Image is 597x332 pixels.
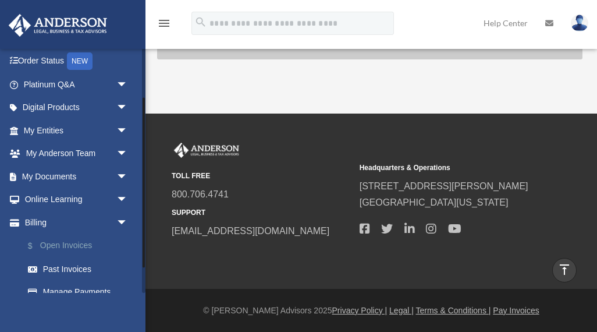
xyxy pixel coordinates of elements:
span: arrow_drop_down [116,73,140,97]
a: Privacy Policy | [332,306,388,315]
small: SUPPORT [172,207,351,219]
a: My Entitiesarrow_drop_down [8,119,145,142]
div: © [PERSON_NAME] Advisors 2025 [145,303,597,318]
img: User Pic [571,15,588,31]
span: arrow_drop_down [116,211,140,235]
a: Online Learningarrow_drop_down [8,188,145,211]
i: menu [157,16,171,30]
span: arrow_drop_down [116,96,140,120]
span: arrow_drop_down [116,165,140,189]
a: My Anderson Teamarrow_drop_down [8,142,145,165]
div: NEW [67,52,93,70]
i: search [194,16,207,29]
a: [GEOGRAPHIC_DATA][US_STATE] [360,197,509,207]
span: arrow_drop_down [116,119,140,143]
a: Order StatusNEW [8,50,145,73]
span: arrow_drop_down [116,188,140,212]
i: vertical_align_top [557,263,571,277]
span: $ [34,239,40,253]
a: Legal | [389,306,414,315]
small: Headquarters & Operations [360,162,539,174]
a: 800.706.4741 [172,189,229,199]
small: TOLL FREE [172,170,351,182]
a: Platinum Q&Aarrow_drop_down [8,73,145,96]
a: vertical_align_top [552,258,577,282]
a: [EMAIL_ADDRESS][DOMAIN_NAME] [172,226,329,236]
a: Manage Payments [16,281,145,304]
a: My Documentsarrow_drop_down [8,165,145,188]
img: Anderson Advisors Platinum Portal [172,143,241,158]
span: arrow_drop_down [116,142,140,166]
a: Digital Productsarrow_drop_down [8,96,145,119]
a: [STREET_ADDRESS][PERSON_NAME] [360,181,528,191]
a: Billingarrow_drop_down [8,211,145,234]
img: Anderson Advisors Platinum Portal [5,14,111,37]
a: Past Invoices [16,257,145,281]
a: Terms & Conditions | [416,306,491,315]
a: menu [157,20,171,30]
a: $Open Invoices [16,234,145,258]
